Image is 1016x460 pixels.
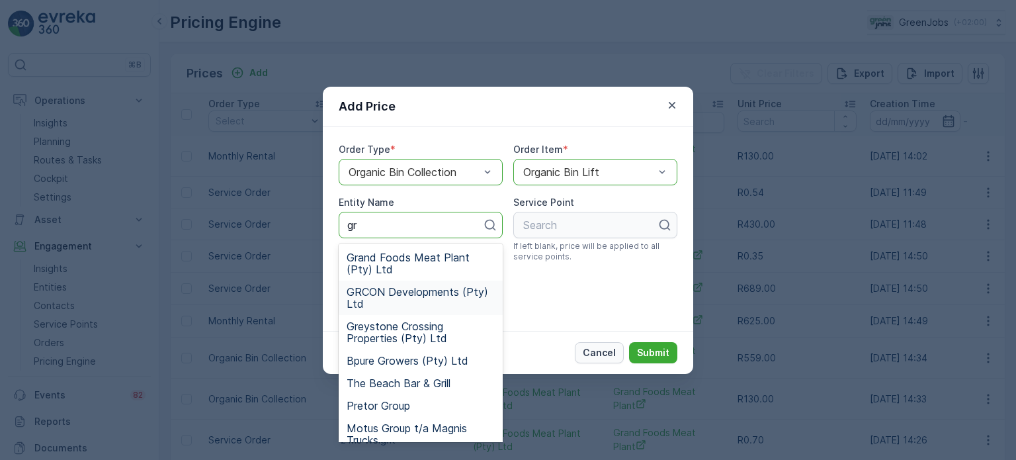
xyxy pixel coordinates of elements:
[583,346,616,359] p: Cancel
[339,97,396,116] p: Add Price
[513,144,563,155] label: Order Item
[347,286,495,310] span: GRCON Developments (Pty) Ltd
[575,342,624,363] button: Cancel
[347,422,495,446] span: Motus Group t/a Magnis Trucks
[339,144,390,155] label: Order Type
[637,346,669,359] p: Submit
[513,197,574,208] label: Service Point
[347,355,468,367] span: Bpure Growers (Pty) Ltd
[513,241,677,262] span: If left blank, price will be applied to all service points.
[347,320,495,344] span: Greystone Crossing Properties (Pty) Ltd
[339,197,394,208] label: Entity Name
[629,342,677,363] button: Submit
[347,377,450,389] span: The Beach Bar & Grill
[347,252,495,275] span: Grand Foods Meat Plant (Pty) Ltd
[347,400,410,412] span: Pretor Group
